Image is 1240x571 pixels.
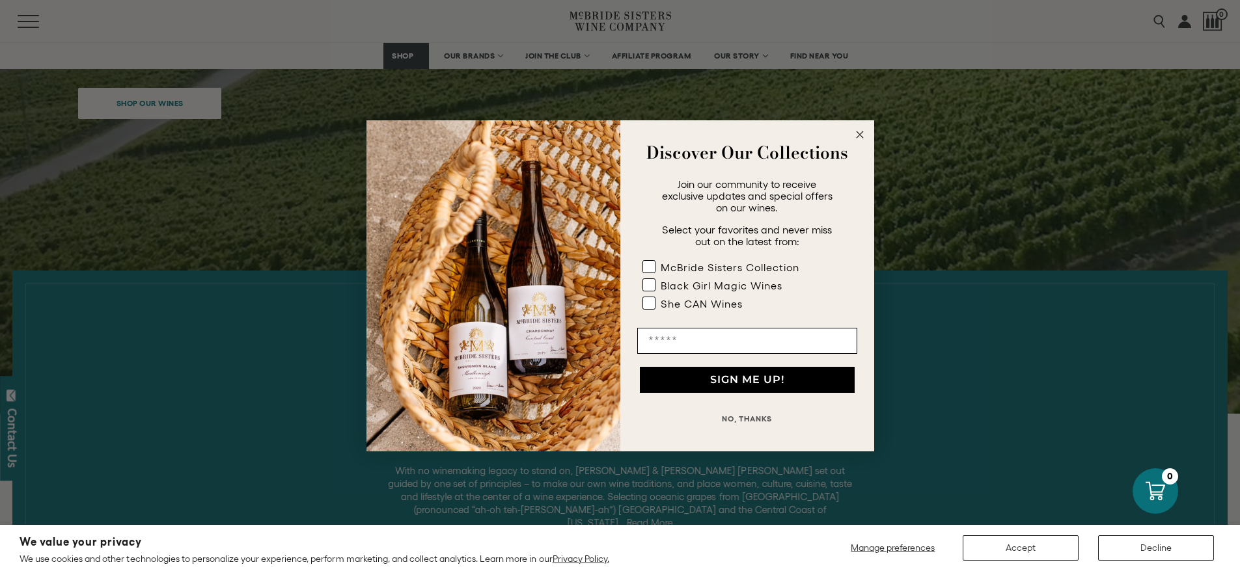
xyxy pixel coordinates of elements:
[366,120,620,451] img: 42653730-7e35-4af7-a99d-12bf478283cf.jpeg
[662,178,833,213] span: Join our community to receive exclusive updates and special offers on our wines.
[851,542,935,553] span: Manage preferences
[640,367,855,393] button: SIGN ME UP!
[637,406,857,432] button: NO, THANKS
[1162,468,1178,485] div: 0
[20,537,609,548] h2: We value your privacy
[662,224,832,247] span: Select your favorites and never miss out on the latest from:
[20,553,609,564] p: We use cookies and other technologies to personalize your experience, perform marketing, and coll...
[852,127,868,142] button: Close dialog
[963,535,1079,561] button: Accept
[661,261,799,273] div: McBride Sisters Collection
[661,298,743,310] div: She CAN Wines
[843,535,943,561] button: Manage preferences
[1098,535,1214,561] button: Decline
[553,553,609,564] a: Privacy Policy.
[637,328,857,354] input: Email
[661,280,782,291] div: Black Girl Magic Wines
[646,140,848,165] strong: Discover Our Collections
